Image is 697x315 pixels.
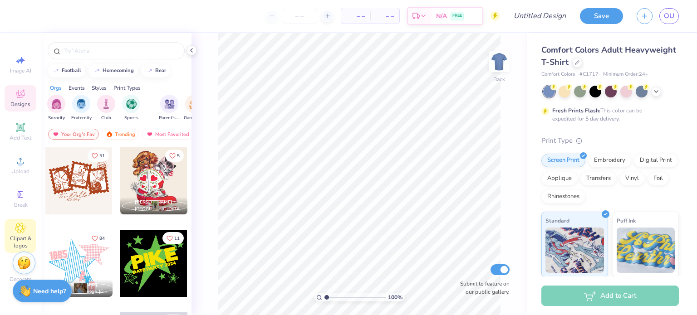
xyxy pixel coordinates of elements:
img: trend_line.gif [93,68,101,73]
span: – – [376,11,394,21]
button: football [48,64,85,78]
div: filter for Game Day [184,95,205,121]
img: Puff Ink [617,228,675,273]
input: Try "Alpha" [63,46,179,55]
span: [PERSON_NAME] [60,281,98,288]
span: 100 % [388,293,402,301]
span: Standard [545,216,569,225]
div: Back [493,75,505,83]
div: Applique [541,172,578,185]
input: – – [282,8,317,24]
strong: Fresh Prints Flash: [552,107,600,114]
span: [PERSON_NAME] [135,199,172,205]
span: 51 [99,154,105,158]
span: Fraternity [71,115,92,121]
button: filter button [122,95,140,121]
div: This color can be expedited for 5 day delivery. [552,107,664,123]
span: Clipart & logos [5,235,36,249]
div: Print Types [113,84,141,92]
span: Club [101,115,111,121]
img: Parent's Weekend Image [164,99,175,109]
span: Game Day [184,115,205,121]
img: Standard [545,228,604,273]
div: filter for Club [97,95,115,121]
span: N/A [436,11,447,21]
button: homecoming [88,64,138,78]
span: Comfort Colors Adult Heavyweight T-Shirt [541,44,676,68]
span: Alpha Chi Omega, [GEOGRAPHIC_DATA] [60,288,109,295]
span: Upload [11,168,29,175]
div: Orgs [50,84,62,92]
div: Screen Print [541,154,585,167]
div: Embroidery [588,154,631,167]
div: Transfers [580,172,617,185]
button: filter button [184,95,205,121]
a: OU [659,8,679,24]
span: Sorority [48,115,65,121]
div: filter for Parent's Weekend [159,95,180,121]
div: Print Type [541,136,679,146]
div: Most Favorited [142,129,193,140]
div: Styles [92,84,107,92]
span: Image AI [10,67,31,74]
span: Greek [14,201,28,208]
span: Add Text [10,134,31,141]
div: Events [69,84,85,92]
button: filter button [47,95,65,121]
button: bear [141,64,170,78]
button: filter button [97,95,115,121]
span: [GEOGRAPHIC_DATA], [GEOGRAPHIC_DATA] [135,206,184,213]
button: Like [165,150,184,162]
div: homecoming [103,68,134,73]
label: Submit to feature on our public gallery. [455,280,510,296]
strong: Need help? [33,287,66,296]
span: # C1717 [579,71,599,78]
img: Sorority Image [51,99,62,109]
img: trend_line.gif [146,68,153,73]
div: Trending [102,129,139,140]
img: Sports Image [126,99,137,109]
div: Digital Print [634,154,678,167]
img: Club Image [101,99,111,109]
div: Vinyl [619,172,645,185]
span: Puff Ink [617,216,636,225]
div: filter for Sorority [47,95,65,121]
div: Rhinestones [541,190,585,204]
span: Sports [124,115,138,121]
button: Like [88,150,109,162]
img: Game Day Image [189,99,200,109]
span: 11 [174,236,180,241]
button: Like [88,232,109,244]
span: FREE [452,13,462,19]
img: most_fav.gif [146,131,153,137]
input: Untitled Design [506,7,573,25]
button: Save [580,8,623,24]
span: Parent's Weekend [159,115,180,121]
span: OU [664,11,674,21]
div: filter for Sports [122,95,140,121]
img: Back [490,53,508,71]
span: – – [347,11,365,21]
div: Your Org's Fav [48,129,99,140]
span: Decorate [10,276,31,283]
span: 84 [99,236,105,241]
img: trend_line.gif [53,68,60,73]
img: trending.gif [106,131,113,137]
img: most_fav.gif [52,131,59,137]
span: 5 [177,154,180,158]
div: filter for Fraternity [71,95,92,121]
div: Foil [648,172,669,185]
span: Designs [10,101,30,108]
div: bear [155,68,166,73]
span: Minimum Order: 24 + [603,71,648,78]
button: Like [162,232,184,244]
button: filter button [159,95,180,121]
span: Comfort Colors [541,71,575,78]
div: football [62,68,81,73]
button: filter button [71,95,92,121]
img: Fraternity Image [76,99,86,109]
